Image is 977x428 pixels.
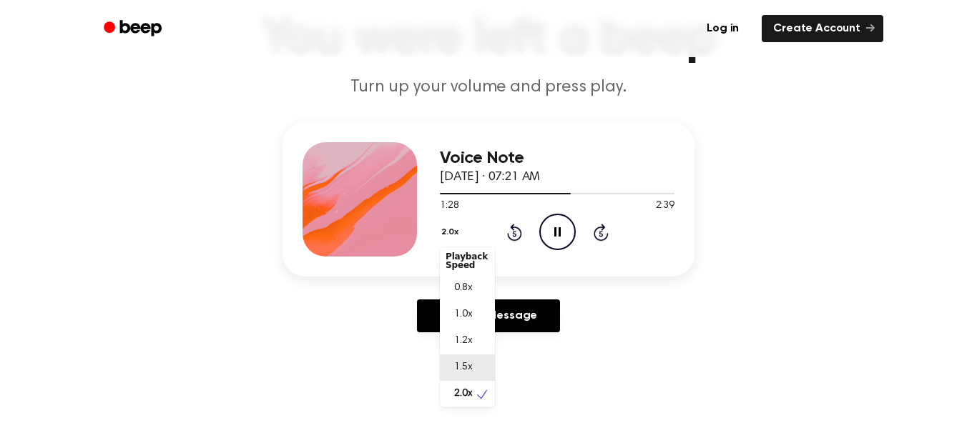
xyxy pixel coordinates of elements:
span: 2.0x [454,387,472,402]
span: 1.0x [454,307,472,322]
button: 2.0x [440,220,463,244]
div: Playback Speed [440,247,495,275]
span: 1.5x [454,360,472,375]
span: 1.2x [454,334,472,349]
span: 0.8x [454,281,472,296]
div: 2.0x [440,247,495,407]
